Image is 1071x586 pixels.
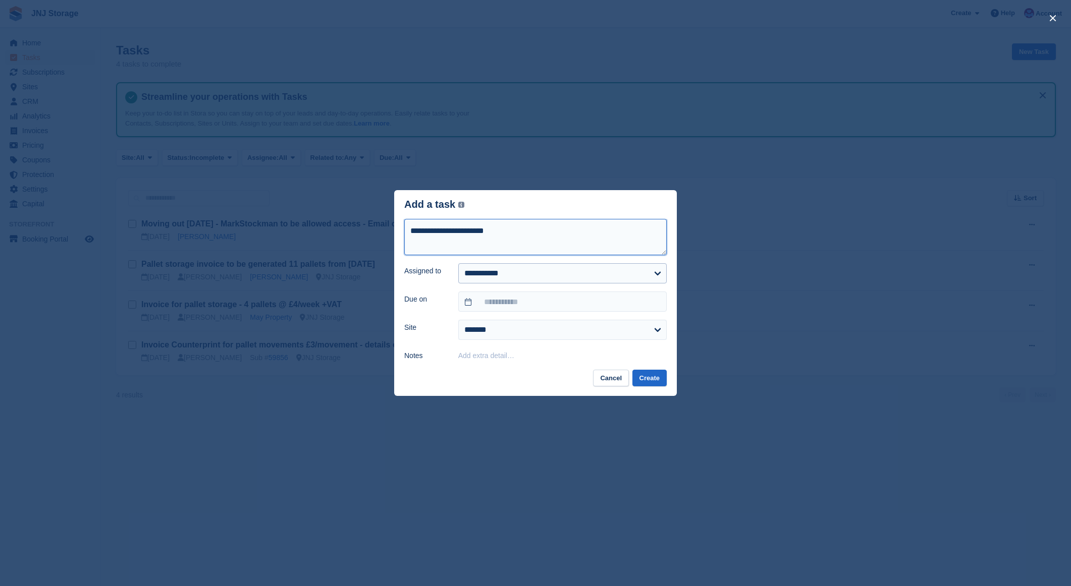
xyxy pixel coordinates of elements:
[404,199,464,210] div: Add a task
[593,370,629,386] button: Cancel
[404,294,446,305] label: Due on
[404,350,446,361] label: Notes
[1045,10,1061,26] button: close
[458,351,514,360] button: Add extra detail…
[632,370,667,386] button: Create
[404,266,446,276] label: Assigned to
[458,202,464,208] img: icon-info-grey-7440780725fd019a000dd9b08b2336e03edf1995a4989e88bcd33f0948082b44.svg
[404,322,446,333] label: Site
